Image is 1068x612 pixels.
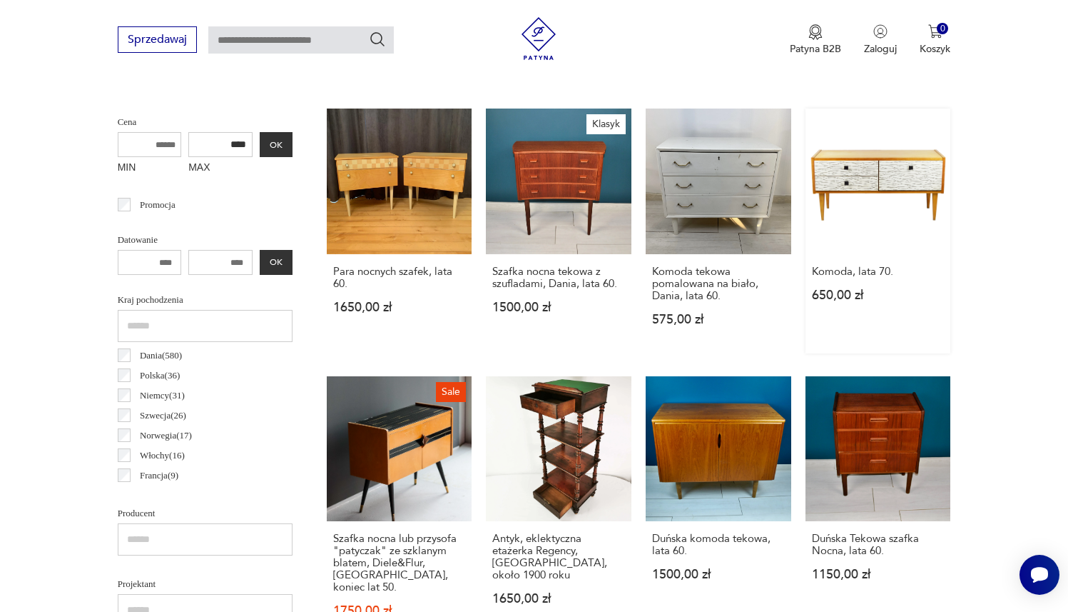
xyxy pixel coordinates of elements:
p: Dania ( 580 ) [140,348,182,363]
p: 650,00 zł [812,289,945,301]
button: Patyna B2B [790,24,841,56]
p: 1150,00 zł [812,568,945,581]
a: Para nocnych szafek, lata 60.Para nocnych szafek, lata 60.1650,00 zł [327,109,472,353]
h3: Antyk, eklektyczna etażerka Regency, [GEOGRAPHIC_DATA], około 1900 roku [492,533,625,581]
img: Ikona medalu [808,24,823,40]
label: MIN [118,157,182,180]
p: Norwegia ( 17 ) [140,428,192,443]
p: 1500,00 zł [652,568,785,581]
button: Zaloguj [864,24,897,56]
p: 575,00 zł [652,313,785,326]
p: Promocja [140,197,176,213]
p: Projektant [118,576,293,592]
p: 1500,00 zł [492,301,625,313]
p: 1650,00 zł [333,301,466,313]
button: Sprzedawaj [118,26,197,53]
p: Koszyk [920,42,950,56]
p: Włochy ( 16 ) [140,448,185,463]
h3: Szafka nocna tekowa z szufladami, Dania, lata 60. [492,266,625,290]
p: Kraj pochodzenia [118,292,293,308]
p: Patyna B2B [790,42,841,56]
p: Szwecja ( 26 ) [140,408,186,423]
p: 1650,00 zł [492,593,625,605]
button: OK [260,250,293,275]
a: Ikona medaluPatyna B2B [790,24,841,56]
a: Komoda tekowa pomalowana na biało, Dania, lata 60.Komoda tekowa pomalowana na biało, Dania, lata ... [646,109,791,353]
p: Francja ( 9 ) [140,468,178,483]
img: Ikona koszyka [928,24,942,39]
img: Ikonka użytkownika [873,24,888,39]
h3: Duńska Tekowa szafka Nocna, lata 60. [812,533,945,557]
h3: Para nocnych szafek, lata 60. [333,266,466,290]
div: 0 [937,23,949,35]
h3: Duńska komoda tekowa, lata 60. [652,533,785,557]
button: OK [260,132,293,157]
h3: Szafka nocna lub przysofa "patyczak" ze szklanym blatem, Diele&Flur, [GEOGRAPHIC_DATA], koniec la... [333,533,466,593]
button: 0Koszyk [920,24,950,56]
a: Komoda, lata 70.Komoda, lata 70.650,00 zł [805,109,951,353]
p: Polska ( 36 ) [140,368,180,383]
p: Datowanie [118,232,293,248]
a: Sprzedawaj [118,36,197,46]
button: Szukaj [369,31,386,48]
p: Cena [118,114,293,130]
iframe: Smartsupp widget button [1019,555,1059,595]
label: MAX [188,157,253,180]
h3: Komoda tekowa pomalowana na biało, Dania, lata 60. [652,266,785,302]
p: Producent [118,506,293,521]
a: KlasykSzafka nocna tekowa z szufladami, Dania, lata 60.Szafka nocna tekowa z szufladami, Dania, l... [486,109,631,353]
p: Zaloguj [864,42,897,56]
img: Patyna - sklep z meblami i dekoracjami vintage [517,17,560,60]
p: Niemcy ( 31 ) [140,388,185,403]
p: Czechosłowacja ( 6 ) [140,488,211,503]
h3: Komoda, lata 70. [812,266,945,278]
